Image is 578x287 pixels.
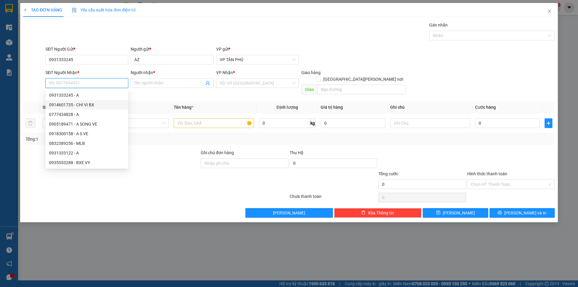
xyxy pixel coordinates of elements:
button: printer[PERSON_NAME] và In [489,208,555,218]
div: Tổng: 1 [26,136,223,142]
span: [PERSON_NAME] [273,210,305,216]
span: [PERSON_NAME] và In [504,210,546,216]
label: Gán nhãn [429,23,448,27]
div: 0918300158 - A S VE [45,129,128,139]
div: 0777434828 - A [45,110,128,119]
span: VP Nhận [216,70,233,75]
span: [GEOGRAPHIC_DATA][PERSON_NAME] nơi [321,76,406,83]
div: Người nhận [131,69,213,76]
span: Định lượng [277,105,298,110]
li: Tên hàng: [60,13,101,25]
input: Dọc đường [317,85,406,94]
b: 2THUNG [81,14,110,23]
div: SĐT Người Nhận [45,69,128,76]
div: 0935553288 - BXE VY [49,159,125,166]
span: Giao [301,85,317,94]
b: 150.000 [74,37,101,45]
div: Chưa thanh toán [289,193,378,204]
button: plus [545,118,552,128]
div: 0914601735 - CHI VI BX [49,101,125,108]
input: VD: Bàn, Ghế [174,118,254,128]
div: 0832389256 - MLB [45,139,128,148]
div: 0931333245 - A [49,92,125,98]
button: deleteXóa Thông tin [334,208,422,218]
span: user-add [205,81,210,86]
input: 0 [321,118,385,128]
span: TẠO ĐƠN HÀNG [23,8,62,12]
li: CC [60,36,101,47]
li: VP Nhận: [60,2,101,13]
label: Hình thức thanh toán [467,171,507,176]
th: Ghi chú [388,101,473,113]
b: VP [PERSON_NAME] [80,3,147,11]
div: 0918300158 - A S VE [49,130,125,137]
label: Ghi chú đơn hàng [201,150,234,155]
b: Công ty TNHH MTV DV-VT [PERSON_NAME] [2,3,47,38]
span: Giá trị hàng [321,105,343,110]
span: Yêu cầu xuất hóa đơn điện tử [72,8,135,12]
span: SL [42,105,47,110]
span: : [73,39,101,45]
div: 0931333122 - A [49,150,125,156]
span: kg [310,118,316,128]
input: Ghi Chú [390,118,470,128]
span: Khác [92,119,165,128]
b: VP TÂN PHÚ [18,41,59,49]
div: SĐT Người Gửi [45,46,128,52]
div: 0935553288 - BXE VY [45,158,128,167]
span: delete [361,211,365,215]
span: Thu Hộ [290,150,303,155]
button: save[PERSON_NAME] [423,208,488,218]
div: VP gửi [216,46,299,52]
span: Tên hàng [174,105,193,110]
span: VP TÂN PHÚ [220,55,295,64]
span: Tổng cước [378,171,398,176]
div: Người gửi [131,46,213,52]
div: 0931333122 - A [45,148,128,158]
button: Close [541,3,558,20]
span: Xóa Thông tin [368,210,394,216]
span: plus [23,8,27,12]
span: close [547,9,552,14]
span: Giao hàng [301,70,321,75]
div: 0914601735 - CHI VI BX [45,100,128,110]
li: VP Gửi: [2,40,43,51]
div: 0905189471 - A SONG VE [45,119,128,129]
button: [PERSON_NAME] [245,208,333,218]
img: icon [72,8,77,13]
span: Cước hàng [475,105,496,110]
div: 0905189471 - A SONG VE [49,121,125,127]
input: Ghi chú đơn hàng [201,158,288,168]
div: 0832389256 - MLB [49,140,125,147]
span: printer [498,211,502,215]
li: SL: [60,24,101,36]
div: 0777434828 - A [49,111,125,118]
div: 0931333245 - A [45,90,128,100]
button: delete [26,118,35,128]
span: save [436,211,440,215]
span: plus [545,121,552,126]
span: [PERSON_NAME] [443,210,475,216]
